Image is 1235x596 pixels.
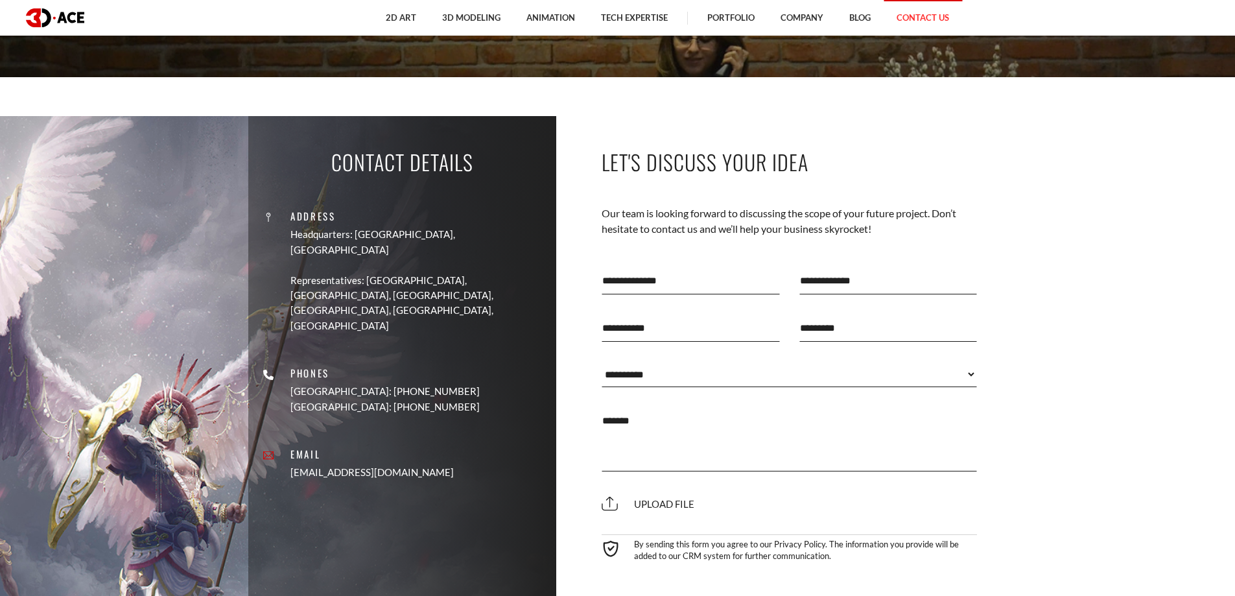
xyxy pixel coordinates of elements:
[602,147,978,176] p: Let's Discuss Your Idea
[290,209,547,224] p: Address
[290,399,480,414] p: [GEOGRAPHIC_DATA]: [PHONE_NUMBER]
[290,385,480,399] p: [GEOGRAPHIC_DATA]: [PHONE_NUMBER]
[602,498,694,510] span: Upload file
[26,8,84,27] img: logo dark
[290,227,547,257] p: Headquarters: [GEOGRAPHIC_DATA], [GEOGRAPHIC_DATA]
[290,273,547,334] p: Representatives: [GEOGRAPHIC_DATA], [GEOGRAPHIC_DATA], [GEOGRAPHIC_DATA], [GEOGRAPHIC_DATA], [GEO...
[602,206,978,237] p: Our team is looking forward to discussing the scope of your future project. Don’t hesitate to con...
[331,147,473,176] p: Contact Details
[290,227,547,333] a: Headquarters: [GEOGRAPHIC_DATA], [GEOGRAPHIC_DATA] Representatives: [GEOGRAPHIC_DATA], [GEOGRAPHI...
[602,534,978,562] div: By sending this form you agree to our Privacy Policy. The information you provide will be added t...
[290,366,480,381] p: Phones
[290,447,454,462] p: Email
[290,466,454,481] a: [EMAIL_ADDRESS][DOMAIN_NAME]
